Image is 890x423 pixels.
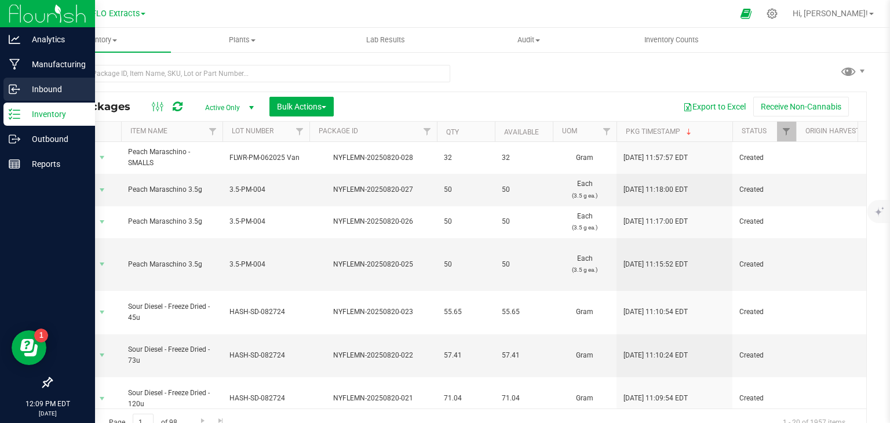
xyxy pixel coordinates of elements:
[308,307,439,318] div: NYFLEMN-20250820-023
[418,122,437,141] a: Filter
[229,216,302,227] span: 3.5-PM-004
[128,259,216,270] span: Peach Maraschino 3.5g
[92,9,140,19] span: FLO Extracts
[232,127,273,135] a: Lot Number
[458,35,600,45] span: Audit
[20,107,90,121] p: Inventory
[308,259,439,270] div: NYFLEMN-20250820-025
[308,184,439,195] div: NYFLEMN-20250820-027
[623,216,688,227] span: [DATE] 11:17:00 EDT
[739,350,789,361] span: Created
[172,35,313,45] span: Plants
[560,253,610,275] span: Each
[562,127,577,135] a: UOM
[600,28,743,52] a: Inventory Counts
[9,34,20,45] inline-svg: Analytics
[130,127,167,135] a: Item Name
[742,127,767,135] a: Status
[623,184,688,195] span: [DATE] 11:18:00 EDT
[351,35,421,45] span: Lab Results
[502,216,546,227] span: 50
[95,256,110,272] span: select
[629,35,714,45] span: Inventory Counts
[28,28,171,52] a: Inventory
[560,393,610,404] span: Gram
[805,127,864,135] a: Origin Harvests
[502,184,546,195] span: 50
[504,128,539,136] a: Available
[128,147,216,169] span: Peach Maraschino - SMALLS
[95,347,110,363] span: select
[20,82,90,96] p: Inbound
[308,216,439,227] div: NYFLEMN-20250820-026
[739,259,789,270] span: Created
[502,307,546,318] span: 55.65
[560,152,610,163] span: Gram
[20,157,90,171] p: Reports
[560,307,610,318] span: Gram
[128,301,216,323] span: Sour Diesel - Freeze Dried - 45u
[229,393,302,404] span: HASH-SD-082724
[95,304,110,320] span: select
[739,307,789,318] span: Created
[319,127,358,135] a: Package ID
[560,350,610,361] span: Gram
[28,35,171,45] span: Inventory
[308,350,439,361] div: NYFLEMN-20250820-022
[444,259,488,270] span: 50
[9,158,20,170] inline-svg: Reports
[502,259,546,270] span: 50
[171,28,314,52] a: Plants
[203,122,222,141] a: Filter
[20,57,90,71] p: Manufacturing
[60,100,142,113] span: All Packages
[12,330,46,365] iframe: Resource center
[560,190,610,201] p: (3.5 g ea.)
[623,307,688,318] span: [DATE] 11:10:54 EDT
[314,28,457,52] a: Lab Results
[95,149,110,166] span: select
[229,307,302,318] span: HASH-SD-082724
[676,97,753,116] button: Export to Excel
[457,28,600,52] a: Audit
[20,32,90,46] p: Analytics
[95,391,110,407] span: select
[560,178,610,200] span: Each
[9,59,20,70] inline-svg: Manufacturing
[739,152,789,163] span: Created
[502,350,546,361] span: 57.41
[229,184,302,195] span: 3.5-PM-004
[502,393,546,404] span: 71.04
[623,350,688,361] span: [DATE] 11:10:24 EDT
[277,102,326,111] span: Bulk Actions
[444,216,488,227] span: 50
[9,133,20,145] inline-svg: Outbound
[5,399,90,409] p: 12:09 PM EDT
[9,108,20,120] inline-svg: Inventory
[623,259,688,270] span: [DATE] 11:15:52 EDT
[623,393,688,404] span: [DATE] 11:09:54 EDT
[20,132,90,146] p: Outbound
[51,65,450,82] input: Search Package ID, Item Name, SKU, Lot or Part Number...
[765,8,779,19] div: Manage settings
[444,350,488,361] span: 57.41
[308,152,439,163] div: NYFLEMN-20250820-028
[34,329,48,342] iframe: Resource center unread badge
[444,307,488,318] span: 55.65
[444,184,488,195] span: 50
[9,83,20,95] inline-svg: Inbound
[229,259,302,270] span: 3.5-PM-004
[269,97,334,116] button: Bulk Actions
[128,216,216,227] span: Peach Maraschino 3.5g
[560,264,610,275] p: (3.5 g ea.)
[446,128,459,136] a: Qty
[229,350,302,361] span: HASH-SD-082724
[777,122,796,141] a: Filter
[128,184,216,195] span: Peach Maraschino 3.5g
[444,393,488,404] span: 71.04
[597,122,617,141] a: Filter
[5,409,90,418] p: [DATE]
[739,184,789,195] span: Created
[626,127,694,136] a: Pkg Timestamp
